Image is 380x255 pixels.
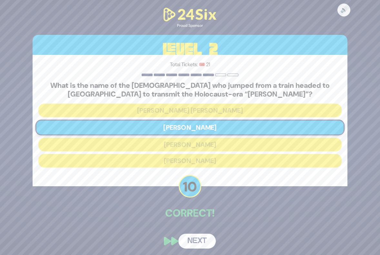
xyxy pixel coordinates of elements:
img: 24Six [161,6,219,23]
p: Total Tickets: 🎟️ 21 [38,61,342,68]
div: Proud Sponsor [161,23,219,28]
h3: Level 2 [33,35,347,64]
h5: What is the name of the [DEMOGRAPHIC_DATA] who jumped from a train headed to [GEOGRAPHIC_DATA] to... [38,81,342,98]
button: Next [178,234,216,249]
button: [PERSON_NAME] [PERSON_NAME] [38,104,342,117]
button: [PERSON_NAME] [38,138,342,151]
p: 10 [179,175,201,198]
button: 🔊 [337,4,350,16]
p: Correct! [33,205,347,221]
button: [PERSON_NAME] [35,120,345,136]
button: [PERSON_NAME] [38,154,342,168]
